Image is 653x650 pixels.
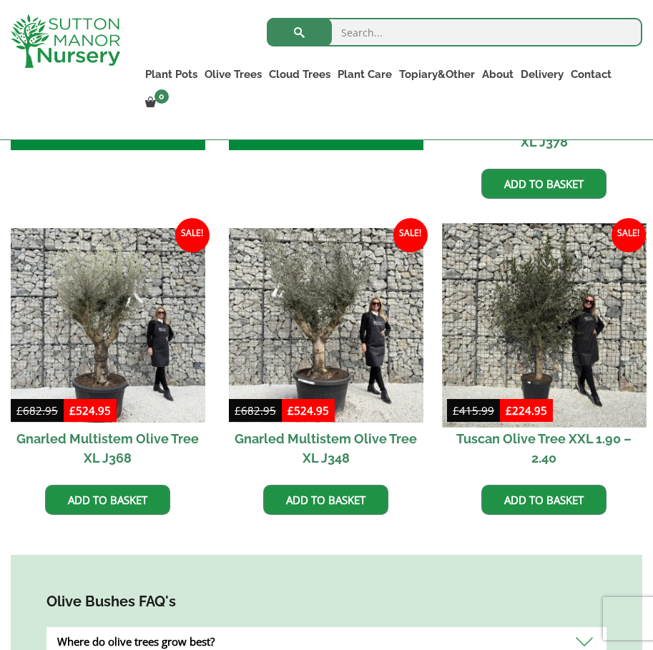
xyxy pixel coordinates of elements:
a: Olive Trees [201,64,265,84]
a: Add to basket: “Tuscan Olive Tree XXL 1.90 - 2.40” [481,485,607,515]
a: Sale! Gnarled Multistem Olive Tree XL J368 [11,228,205,474]
a: Cloud Trees [265,64,334,84]
span: 0 [154,89,169,104]
span: Sale! [175,218,210,252]
img: Gnarled Multistem Olive Tree XL J348 [229,228,423,423]
h2: Gnarled Multistem Olive Tree XL J348 [229,423,423,474]
span: £ [506,403,512,418]
a: Add to basket: “Gnarled Multistem Olive Tree XL J348” [263,485,388,515]
h2: Tuscan Olive Tree XXL 1.90 – 2.40 [447,423,642,474]
bdi: 524.95 [69,403,111,418]
a: Plant Pots [142,64,201,84]
span: £ [453,403,459,418]
img: logo [11,14,120,68]
h4: Olive Bushes FAQ's [46,591,607,613]
a: Add to basket: “Gnarled Multistem Olive Tree XL J368” [45,485,170,515]
span: Sale! [393,218,428,252]
h2: Gnarled Multistem Olive Tree XL J368 [11,423,205,474]
a: Sale! Tuscan Olive Tree XXL 1.90 – 2.40 [447,228,642,474]
a: Topiary&Other [396,64,478,84]
span: £ [69,403,76,418]
a: Delivery [517,64,567,84]
bdi: 682.95 [235,403,276,418]
span: Sale! [612,218,646,252]
a: About [478,64,517,84]
img: Gnarled Multistem Olive Tree XL J368 [11,228,205,423]
input: Search... [267,18,642,46]
bdi: 524.95 [288,403,329,418]
bdi: 682.95 [16,403,58,418]
a: 0 [142,93,173,113]
span: £ [235,403,241,418]
a: Add to basket: “Gnarled Multistem Olive Tree XL J378” [481,169,607,199]
img: Tuscan Olive Tree XXL 1.90 - 2.40 [442,224,646,428]
bdi: 224.95 [506,403,547,418]
a: Contact [567,64,615,84]
a: Sale! Gnarled Multistem Olive Tree XL J348 [229,228,423,474]
bdi: 415.99 [453,403,494,418]
a: Plant Care [334,64,396,84]
span: £ [288,403,294,418]
span: £ [16,403,23,418]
